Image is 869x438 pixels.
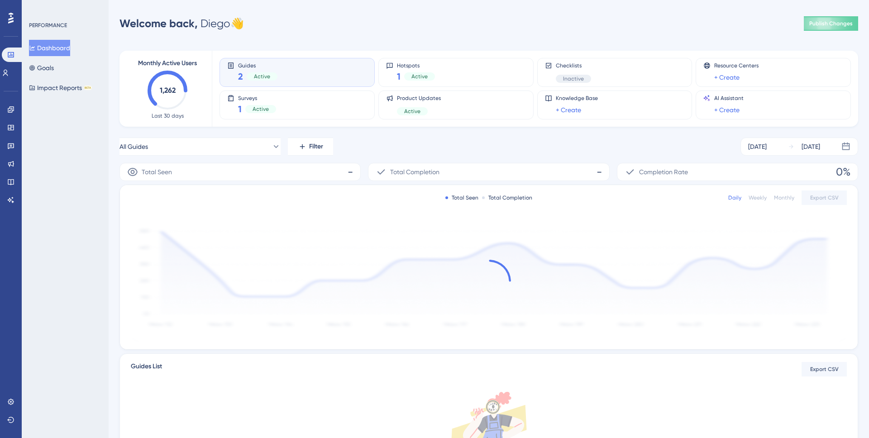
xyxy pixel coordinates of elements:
[804,16,858,31] button: Publish Changes
[748,141,767,152] div: [DATE]
[563,75,584,82] span: Inactive
[138,58,197,69] span: Monthly Active Users
[152,112,184,119] span: Last 30 days
[810,366,839,373] span: Export CSV
[836,165,850,179] span: 0%
[390,167,439,177] span: Total Completion
[749,194,767,201] div: Weekly
[774,194,794,201] div: Monthly
[238,62,277,68] span: Guides
[714,95,744,102] span: AI Assistant
[728,194,741,201] div: Daily
[131,361,162,377] span: Guides List
[556,95,598,102] span: Knowledge Base
[556,62,591,69] span: Checklists
[810,194,839,201] span: Export CSV
[714,62,759,69] span: Resource Centers
[29,80,92,96] button: Impact ReportsBETA
[809,20,853,27] span: Publish Changes
[556,105,581,115] a: + Create
[802,362,847,376] button: Export CSV
[445,194,478,201] div: Total Seen
[119,138,281,156] button: All Guides
[253,105,269,113] span: Active
[238,95,276,101] span: Surveys
[119,16,244,31] div: Diego 👋
[482,194,532,201] div: Total Completion
[397,70,401,83] span: 1
[238,70,243,83] span: 2
[119,141,148,152] span: All Guides
[404,108,420,115] span: Active
[411,73,428,80] span: Active
[714,105,740,115] a: + Create
[29,40,70,56] button: Dashboard
[29,22,67,29] div: PERFORMANCE
[597,165,602,179] span: -
[309,141,323,152] span: Filter
[397,62,435,68] span: Hotspots
[802,190,847,205] button: Export CSV
[714,72,740,83] a: + Create
[142,167,172,177] span: Total Seen
[288,138,333,156] button: Filter
[802,141,820,152] div: [DATE]
[119,17,198,30] span: Welcome back,
[254,73,270,80] span: Active
[348,165,353,179] span: -
[238,103,242,115] span: 1
[639,167,688,177] span: Completion Rate
[160,86,176,95] text: 1,262
[29,60,54,76] button: Goals
[397,95,441,102] span: Product Updates
[84,86,92,90] div: BETA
